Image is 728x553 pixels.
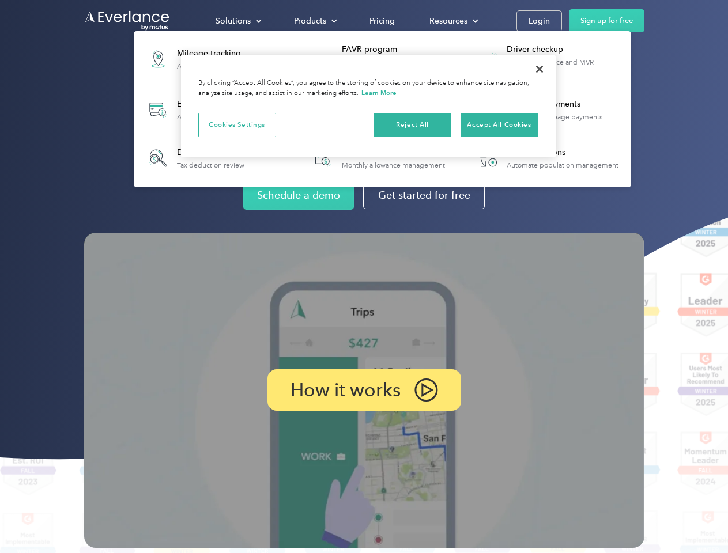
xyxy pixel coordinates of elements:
a: Sign up for free [569,9,644,32]
div: Solutions [204,11,271,31]
div: Driver checkup [507,44,625,55]
a: Get started for free [363,181,485,209]
div: Products [282,11,346,31]
div: Resources [418,11,488,31]
div: License, insurance and MVR verification [507,58,625,74]
nav: Products [134,31,631,187]
div: Automatic mileage logs [177,62,252,70]
a: Driver checkupLicense, insurance and MVR verification [469,38,625,80]
a: HR IntegrationsAutomate population management [469,139,624,177]
a: FAVR programFixed & Variable Rate reimbursement design & management [304,38,461,80]
div: Login [529,14,550,28]
div: HR Integrations [507,147,618,158]
a: Schedule a demo [243,181,354,210]
div: Solutions [216,14,251,28]
div: Automate population management [507,161,618,169]
button: Accept All Cookies [461,113,538,137]
p: How it works [291,383,401,397]
div: Mileage tracking [177,48,252,59]
button: Cookies Settings [198,113,276,137]
div: Tax deduction review [177,161,244,169]
a: Go to homepage [84,10,171,32]
div: Products [294,14,326,28]
div: FAVR program [342,44,460,55]
button: Close [527,56,552,82]
div: Monthly allowance management [342,161,445,169]
a: Expense trackingAutomatic transaction logs [139,89,266,131]
div: By clicking “Accept All Cookies”, you agree to the storing of cookies on your device to enhance s... [198,78,538,99]
a: Deduction finderTax deduction review [139,139,250,177]
div: Automatic transaction logs [177,113,260,121]
a: Accountable planMonthly allowance management [304,139,451,177]
a: More information about your privacy, opens in a new tab [361,89,397,97]
div: Deduction finder [177,147,244,158]
input: Submit [85,69,143,93]
div: Privacy [181,55,556,157]
a: Pricing [358,11,406,31]
a: Mileage trackingAutomatic mileage logs [139,38,258,80]
div: Cookie banner [181,55,556,157]
div: Resources [429,14,467,28]
button: Reject All [374,113,451,137]
div: Expense tracking [177,99,260,110]
div: Pricing [369,14,395,28]
a: Login [516,10,562,32]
